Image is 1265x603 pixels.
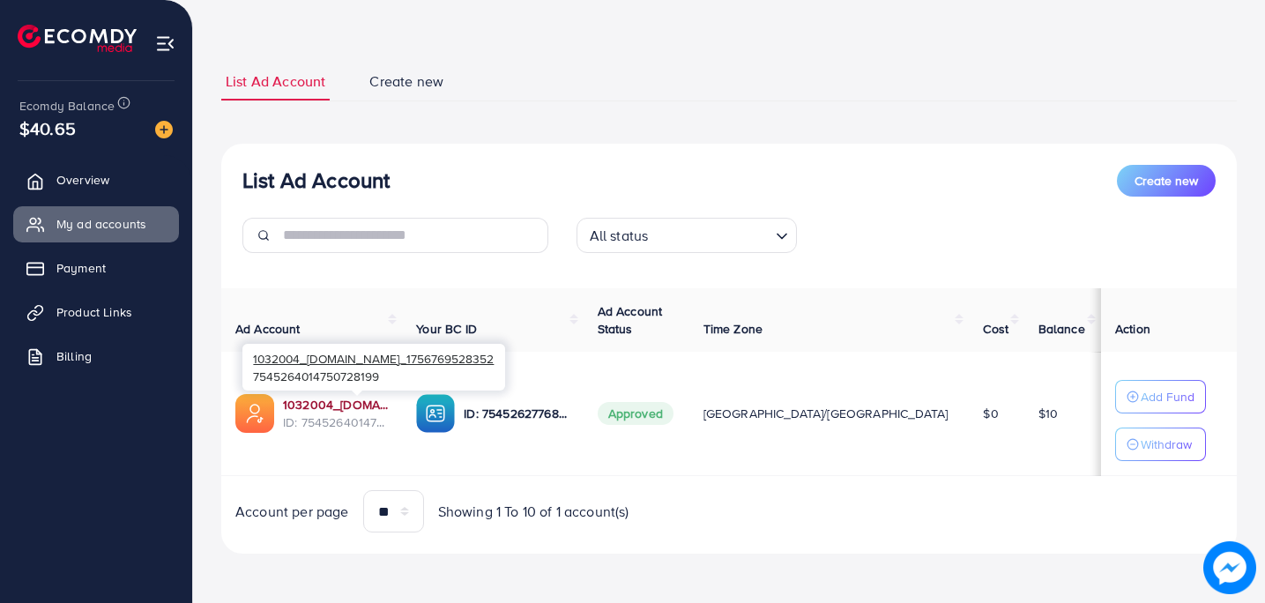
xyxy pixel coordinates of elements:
span: Create new [1135,172,1198,190]
img: ic-ads-acc.e4c84228.svg [235,394,274,433]
img: menu [155,33,175,54]
span: Create new [369,71,443,92]
div: 7545264014750728199 [242,344,505,391]
p: Withdraw [1141,434,1192,455]
span: Ad Account [235,320,301,338]
button: Withdraw [1115,428,1206,461]
span: My ad accounts [56,215,146,233]
button: Add Fund [1115,380,1206,413]
div: Search for option [577,218,797,253]
img: image [155,121,173,138]
img: image [1203,541,1256,594]
span: Billing [56,347,92,365]
h3: List Ad Account [242,167,390,193]
span: Ecomdy Balance [19,97,115,115]
span: $10 [1038,405,1058,422]
img: logo [18,25,137,52]
span: Cost [983,320,1008,338]
a: Overview [13,162,179,197]
a: Product Links [13,294,179,330]
p: ID: 7545262776890277896 [464,403,569,424]
p: Add Fund [1141,386,1194,407]
span: Showing 1 To 10 of 1 account(s) [438,502,629,522]
span: All status [586,223,652,249]
span: Product Links [56,303,132,321]
img: ic-ba-acc.ded83a64.svg [416,394,455,433]
span: Action [1115,320,1150,338]
a: Billing [13,339,179,374]
span: Approved [598,402,673,425]
span: Overview [56,171,109,189]
span: 1032004_[DOMAIN_NAME]_1756769528352 [253,350,494,367]
span: ID: 7545264014750728199 [283,413,388,431]
span: Your BC ID [416,320,477,338]
span: Time Zone [703,320,763,338]
span: $0 [983,405,998,422]
a: Payment [13,250,179,286]
span: Ad Account Status [598,302,663,338]
span: Account per page [235,502,349,522]
span: $40.65 [19,115,76,141]
a: 1032004_[DOMAIN_NAME]_1756769528352 [283,396,388,413]
a: My ad accounts [13,206,179,242]
button: Create new [1117,165,1216,197]
span: [GEOGRAPHIC_DATA]/[GEOGRAPHIC_DATA] [703,405,949,422]
span: Payment [56,259,106,277]
input: Search for option [653,220,768,249]
span: Balance [1038,320,1085,338]
span: List Ad Account [226,71,325,92]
